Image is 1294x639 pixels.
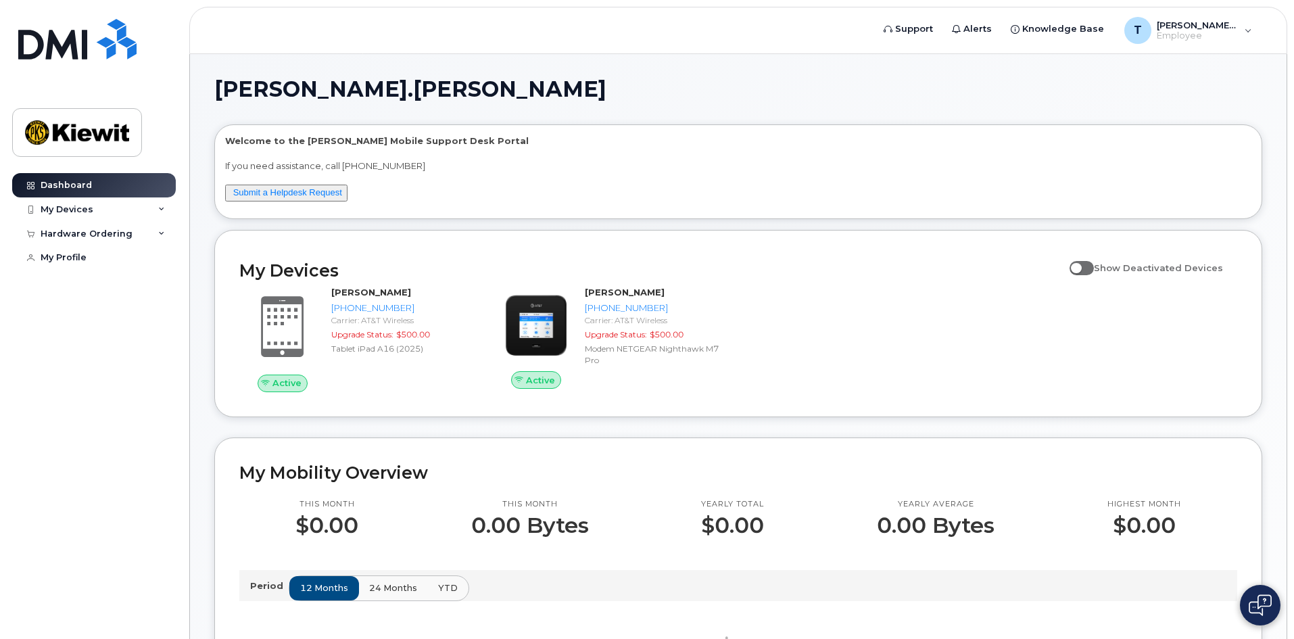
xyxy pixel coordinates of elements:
[1094,262,1223,273] span: Show Deactivated Devices
[526,374,555,387] span: Active
[250,579,289,592] p: Period
[701,499,764,510] p: Yearly total
[233,187,342,197] a: Submit a Helpdesk Request
[331,287,411,298] strong: [PERSON_NAME]
[585,287,665,298] strong: [PERSON_NAME]
[471,513,589,538] p: 0.00 Bytes
[877,513,995,538] p: 0.00 Bytes
[701,513,764,538] p: $0.00
[471,499,589,510] p: This month
[1249,594,1272,616] img: Open chat
[225,185,348,202] button: Submit a Helpdesk Request
[585,343,725,366] div: Modem NETGEAR Nighthawk M7 Pro
[585,302,725,314] div: [PHONE_NUMBER]
[295,499,358,510] p: This month
[585,314,725,326] div: Carrier: AT&T Wireless
[295,513,358,538] p: $0.00
[331,329,393,339] span: Upgrade Status:
[585,329,647,339] span: Upgrade Status:
[650,329,684,339] span: $500.00
[331,343,471,354] div: Tablet iPad A16 (2025)
[369,582,417,594] span: 24 months
[438,582,458,594] span: YTD
[239,286,477,392] a: Active[PERSON_NAME][PHONE_NUMBER]Carrier: AT&T WirelessUpgrade Status:$500.00Tablet iPad A16 (2025)
[239,260,1063,281] h2: My Devices
[877,499,995,510] p: Yearly average
[225,135,1251,147] p: Welcome to the [PERSON_NAME] Mobile Support Desk Portal
[493,286,730,389] a: Active[PERSON_NAME][PHONE_NUMBER]Carrier: AT&T WirelessUpgrade Status:$500.00Modem NETGEAR Nighth...
[1070,255,1080,266] input: Show Deactivated Devices
[272,377,302,389] span: Active
[396,329,430,339] span: $500.00
[1107,513,1181,538] p: $0.00
[239,463,1237,483] h2: My Mobility Overview
[225,160,1251,172] p: If you need assistance, call [PHONE_NUMBER]
[331,302,471,314] div: [PHONE_NUMBER]
[214,79,606,99] span: [PERSON_NAME].[PERSON_NAME]
[1107,499,1181,510] p: Highest month
[331,314,471,326] div: Carrier: AT&T Wireless
[504,293,569,358] img: nighthawk_m7_pro.png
